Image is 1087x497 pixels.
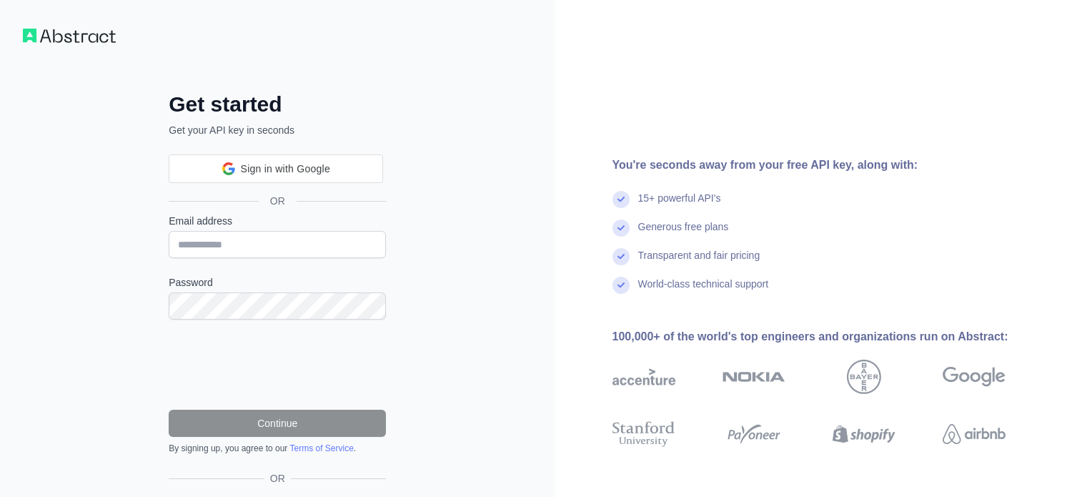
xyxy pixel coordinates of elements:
img: check mark [612,191,630,208]
label: Password [169,275,386,290]
div: 15+ powerful API's [638,191,721,220]
h2: Get started [169,92,386,117]
div: Sign in with Google [169,154,383,183]
img: check mark [612,220,630,237]
iframe: reCAPTCHA [169,337,386,393]
img: Workflow [23,29,116,43]
div: 100,000+ of the world's top engineers and organizations run on Abstract: [612,328,1051,345]
img: airbnb [943,418,1006,450]
div: Transparent and fair pricing [638,248,760,277]
img: stanford university [612,418,675,450]
label: Email address [169,214,386,228]
p: Get your API key in seconds [169,123,386,137]
span: OR [259,194,297,208]
div: Generous free plans [638,220,729,248]
img: google [943,360,1006,394]
img: accenture [612,360,675,394]
span: Sign in with Google [241,162,330,177]
button: Continue [169,410,386,437]
img: nokia [723,360,785,394]
a: Terms of Service [289,443,353,453]
div: You're seconds away from your free API key, along with: [612,157,1051,174]
img: check mark [612,277,630,294]
div: World-class technical support [638,277,769,305]
img: payoneer [723,418,785,450]
img: bayer [847,360,881,394]
img: check mark [612,248,630,265]
img: shopify [833,418,895,450]
span: OR [264,471,291,486]
div: By signing up, you agree to our . [169,443,386,454]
